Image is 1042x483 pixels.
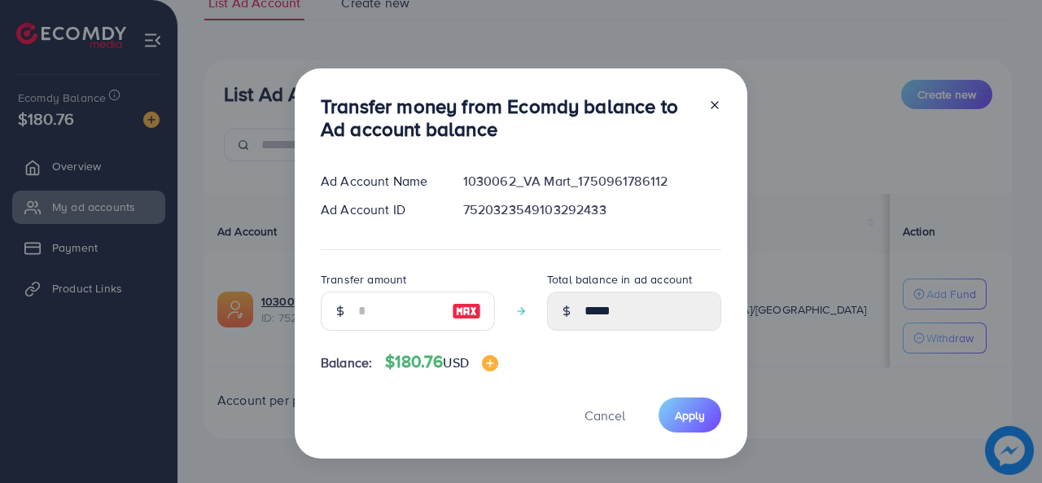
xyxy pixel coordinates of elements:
img: image [452,301,481,321]
button: Apply [659,397,721,433]
h4: $180.76 [385,352,498,372]
div: Ad Account Name [308,172,450,191]
div: 7520323549103292433 [450,200,734,219]
label: Transfer amount [321,271,406,288]
span: Balance: [321,353,372,372]
span: USD [443,353,468,371]
span: Apply [675,407,705,424]
button: Cancel [564,397,646,433]
h3: Transfer money from Ecomdy balance to Ad account balance [321,94,695,142]
img: image [482,355,498,371]
span: Cancel [584,406,625,424]
div: Ad Account ID [308,200,450,219]
div: 1030062_VA Mart_1750961786112 [450,172,734,191]
label: Total balance in ad account [547,271,692,288]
